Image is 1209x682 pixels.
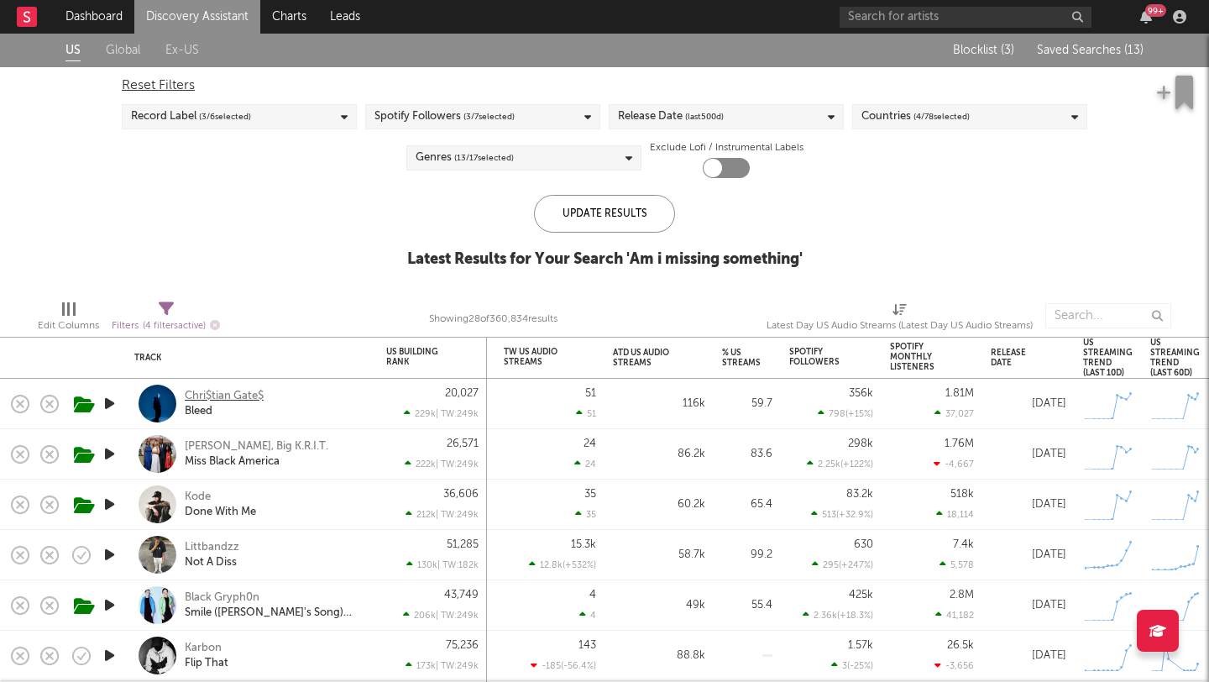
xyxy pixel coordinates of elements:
[840,7,1091,28] input: Search for artists
[807,459,873,470] div: 2.25k ( +122 % )
[447,539,479,550] div: 51,285
[575,509,596,520] div: 35
[934,660,974,671] div: -3,656
[386,347,453,367] div: US Building Rank
[950,590,974,601] div: 2.8M
[685,107,724,127] span: (last 500 d)
[1124,45,1144,56] span: ( 13 )
[579,610,596,621] div: 4
[848,438,873,449] div: 298k
[861,107,970,127] div: Countries
[849,590,873,601] div: 425k
[848,640,873,651] div: 1.57k
[165,40,199,61] a: Ex-US
[429,295,557,344] div: Showing 28 of 360,834 results
[38,295,99,344] div: Edit Columns
[722,495,772,515] div: 65.4
[584,489,596,500] div: 35
[767,316,1033,336] div: Latest Day US Audio Streams (Latest Day US Audio Streams)
[613,495,705,515] div: 60.2k
[934,459,974,470] div: -4,667
[613,545,705,565] div: 58.7k
[374,107,515,127] div: Spotify Followers
[849,388,873,399] div: 356k
[65,40,81,61] a: US
[529,559,596,570] div: 12.8k ( +532 % )
[454,148,514,168] span: ( 13 / 17 selected)
[854,539,873,550] div: 630
[1001,45,1014,56] span: ( 3 )
[185,555,237,570] a: Not A Diss
[613,646,705,666] div: 88.8k
[185,439,328,454] a: [PERSON_NAME], Big K.R.I.T.
[846,489,873,500] div: 83.2k
[811,509,873,520] div: 513 ( +32.9 % )
[122,76,1087,96] div: Reset Filters
[991,595,1066,616] div: [DATE]
[618,107,724,127] div: Release Date
[585,388,596,399] div: 51
[991,495,1066,515] div: [DATE]
[534,195,675,233] div: Update Results
[1083,338,1133,378] div: US Streaming Trend (last 10d)
[589,590,596,601] div: 4
[185,656,228,671] a: Flip That
[578,640,596,651] div: 143
[185,454,280,470] div: Miss Black America
[185,389,264,404] a: Chri$tian Gate$
[991,444,1066,464] div: [DATE]
[504,347,571,367] div: TW US Audio Streams
[445,388,479,399] div: 20,027
[131,107,251,127] div: Record Label
[386,459,479,470] div: 222k | TW: 249k
[936,509,974,520] div: 18,114
[185,606,365,621] a: Smile ([PERSON_NAME]'s Song) (Feat. [PERSON_NAME])
[444,590,479,601] div: 43,749
[722,545,772,565] div: 99.2
[1145,4,1166,17] div: 99 +
[584,438,596,449] div: 24
[185,540,239,555] div: Littbandzz
[950,489,974,500] div: 518k
[991,545,1066,565] div: [DATE]
[407,249,803,270] div: Latest Results for Your Search ' Am i missing something '
[531,660,596,671] div: -185 ( -56.4 % )
[913,107,970,127] span: ( 4 / 78 selected)
[722,444,772,464] div: 83.6
[447,438,479,449] div: 26,571
[112,295,220,344] div: Filters(4 filters active)
[574,459,596,470] div: 24
[991,348,1041,368] div: Release Date
[38,316,99,336] div: Edit Columns
[429,309,557,329] div: Showing 28 of 360,834 results
[185,505,256,520] a: Done With Me
[443,489,479,500] div: 36,606
[199,107,251,127] span: ( 3 / 6 selected)
[945,438,974,449] div: 1.76M
[812,559,873,570] div: 295 ( +247 % )
[143,322,206,331] span: ( 4 filters active)
[185,590,259,606] a: Black Gryph0n
[106,40,140,61] a: Global
[386,559,479,570] div: 130k | TW: 182k
[446,640,479,651] div: 75,236
[991,646,1066,666] div: [DATE]
[934,408,974,419] div: 37,027
[185,490,211,505] a: Kode
[185,404,212,419] a: Bleed
[831,660,873,671] div: 3 ( -25 % )
[803,610,873,621] div: 2.36k ( +18.3 % )
[818,408,873,419] div: 798 ( +15 % )
[767,295,1033,344] div: Latest Day US Audio Streams (Latest Day US Audio Streams)
[576,408,596,419] div: 51
[991,394,1066,414] div: [DATE]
